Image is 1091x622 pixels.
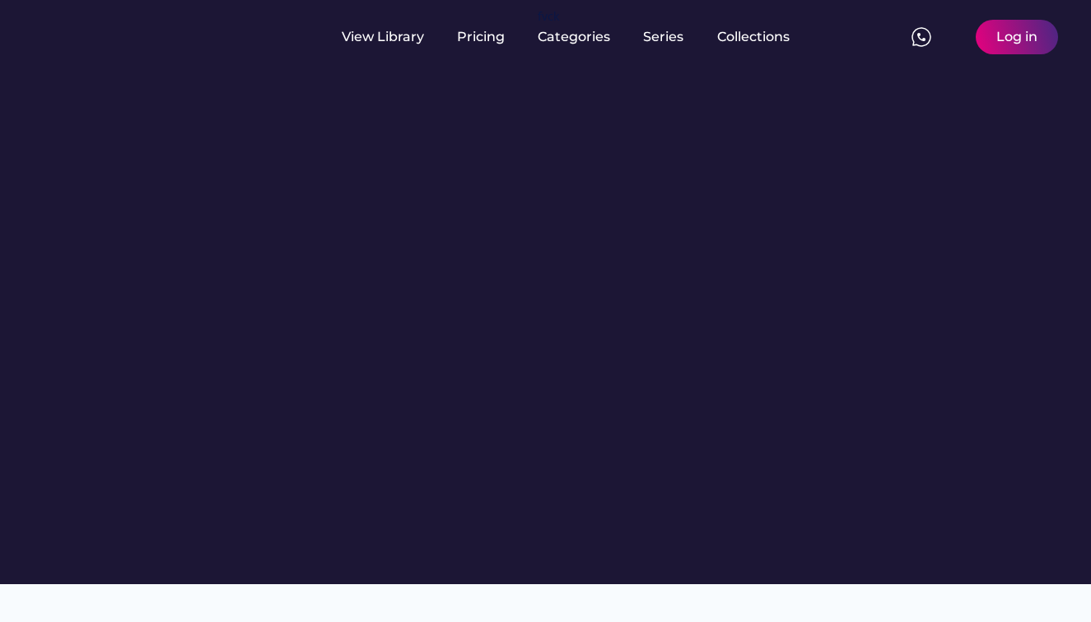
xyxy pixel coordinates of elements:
div: fvck [538,8,559,25]
div: Pricing [457,28,505,46]
img: meteor-icons_whatsapp%20%281%29.svg [911,27,931,47]
img: yH5BAEAAAAALAAAAAABAAEAAAIBRAA7 [939,27,959,47]
div: Series [643,28,684,46]
div: Categories [538,28,610,46]
img: yH5BAEAAAAALAAAAAABAAEAAAIBRAA7 [33,18,163,52]
div: View Library [342,28,424,46]
div: Collections [717,28,790,46]
img: yH5BAEAAAAALAAAAAABAAEAAAIBRAA7 [189,27,209,47]
div: Log in [996,28,1037,46]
